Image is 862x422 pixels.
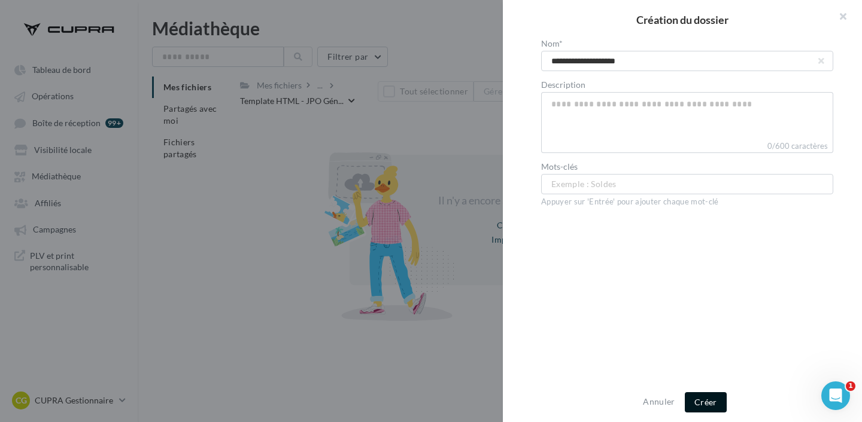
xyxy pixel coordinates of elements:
label: Description [541,81,833,89]
label: Mots-clés [541,163,833,171]
span: 1 [846,381,855,391]
button: Créer [685,392,727,412]
iframe: Intercom live chat [821,381,850,410]
span: Exemple : Soldes [551,178,617,191]
h2: Création du dossier [522,14,843,25]
label: 0/600 caractères [541,140,833,153]
div: Appuyer sur 'Entrée' pour ajouter chaque mot-clé [541,197,833,207]
button: Annuler [638,395,679,409]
